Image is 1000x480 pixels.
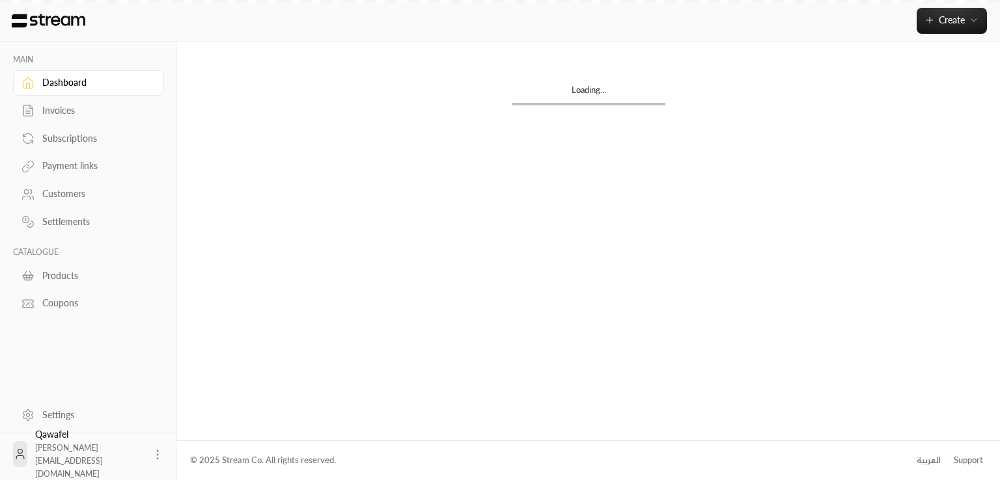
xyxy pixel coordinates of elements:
[190,454,336,467] div: © 2025 Stream Co. All rights reserved.
[42,408,148,421] div: Settings
[35,428,143,480] div: Qawafel
[35,443,103,479] span: [PERSON_NAME][EMAIL_ADDRESS][DOMAIN_NAME]
[917,454,941,467] div: العربية
[42,187,148,200] div: Customers
[13,209,164,235] a: Settlements
[13,70,164,96] a: Dashboard
[42,297,148,310] div: Coupons
[13,153,164,179] a: Payment links
[13,55,164,65] p: MAIN
[42,159,148,172] div: Payment links
[13,181,164,207] a: Customers
[917,8,987,34] button: Create
[13,263,164,288] a: Products
[939,14,965,25] span: Create
[42,269,148,282] div: Products
[42,215,148,228] div: Settlements
[13,402,164,427] a: Settings
[42,76,148,89] div: Dashboard
[512,84,665,103] div: Loading...
[13,98,164,124] a: Invoices
[13,247,164,258] p: CATALOGUE
[13,126,164,151] a: Subscriptions
[13,291,164,316] a: Coupons
[949,449,987,472] a: Support
[42,104,148,117] div: Invoices
[42,132,148,145] div: Subscriptions
[10,14,87,28] img: Logo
